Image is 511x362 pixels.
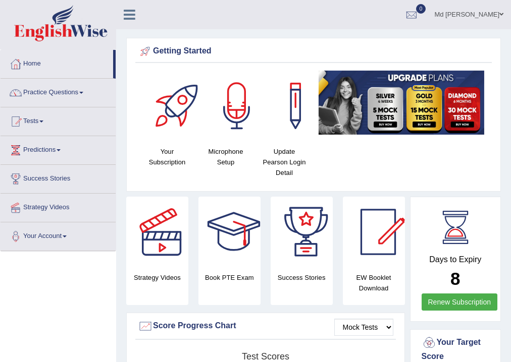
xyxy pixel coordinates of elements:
[271,272,333,283] h4: Success Stories
[260,146,309,178] h4: Update Pearson Login Detail
[143,146,191,167] h4: Your Subscription
[138,319,393,334] div: Score Progress Chart
[1,79,116,104] a: Practice Questions
[126,272,188,283] h4: Strategy Videos
[1,136,116,161] a: Predictions
[198,272,261,283] h4: Book PTE Exam
[1,194,116,219] a: Strategy Videos
[242,351,289,361] tspan: Test scores
[422,293,498,311] a: Renew Subscription
[201,146,250,167] h4: Microphone Setup
[343,272,405,293] h4: EW Booklet Download
[450,269,460,288] b: 8
[1,222,116,248] a: Your Account
[1,165,116,190] a: Success Stories
[422,255,490,264] h4: Days to Expiry
[1,50,113,75] a: Home
[319,71,484,135] img: small5.jpg
[1,107,116,133] a: Tests
[416,4,426,14] span: 0
[138,44,489,59] div: Getting Started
